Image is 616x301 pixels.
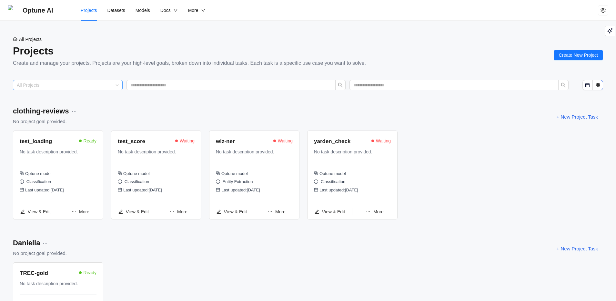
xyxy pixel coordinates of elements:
div: yarden_check [314,137,350,146]
span: Ready [84,269,96,276]
div: No project goal provided. [13,118,79,125]
span: ellipsis [170,209,174,214]
span: View & Edit [28,209,51,214]
div: No task description provided. [20,280,91,287]
div: No project goal provided. [13,249,67,257]
span: Last updated: [DATE] [319,188,358,192]
span: View & Edit [224,209,247,214]
span: Create New Project [559,52,598,59]
span: Ready [84,137,96,144]
span: ellipsis [268,209,272,214]
span: ellipsis [72,209,76,214]
span: edit [217,209,221,214]
span: Waiting [376,137,391,144]
span: calendar [216,188,220,192]
span: Datasets [107,8,125,13]
div: test_score [118,137,145,146]
span: Last updated: [DATE] [221,188,260,192]
div: Optune model [314,170,391,179]
div: test_loading [20,137,52,146]
span: More [275,209,286,214]
span: All Projects [19,36,42,43]
span: More [373,209,384,214]
span: Projects [81,8,97,13]
span: block [118,171,122,175]
span: Last updated: [DATE] [123,188,162,192]
span: calendar [20,188,24,192]
span: ellipsis [366,209,370,214]
span: exclamation-circle [118,180,122,184]
div: Projects [13,43,366,59]
span: block [314,171,318,175]
div: Classification [20,179,96,187]
span: calendar [118,188,122,192]
span: View & Edit [126,209,149,214]
span: exclamation-circle [20,180,24,184]
div: No task description provided. [118,148,189,155]
span: search [338,83,343,88]
span: exclamation-circle [216,180,220,184]
span: edit [118,209,123,214]
button: Playground [605,26,615,36]
span: More [79,209,89,214]
div: Daniella [13,238,40,249]
span: block [20,171,24,175]
span: More [177,209,187,214]
div: Optune model [216,170,293,179]
div: No task description provided. [216,148,287,155]
span: more [72,109,77,114]
button: + New Project Task [551,243,603,254]
div: clothing-reviews [13,106,69,117]
span: edit [315,209,319,214]
div: Optune model [118,170,195,179]
div: Optune model [20,170,96,179]
span: Models [136,8,150,13]
span: more [43,241,48,246]
span: exclamation-circle [314,180,318,184]
button: Create New Project [554,50,603,60]
span: setting [601,8,606,13]
span: View & Edit [322,209,345,214]
span: + New Project Task [556,113,598,121]
span: search [561,83,566,88]
span: block [216,171,220,175]
div: wiz-ner [216,137,235,146]
div: Classification [314,179,391,187]
span: appstore [595,83,601,88]
div: Create and manage your projects. Projects are your high-level goals, broken down into individual ... [13,59,366,67]
img: Optune [8,5,18,15]
span: calendar [314,188,318,192]
span: Waiting [278,137,293,144]
div: No task description provided. [314,148,385,155]
span: edit [20,209,25,214]
div: Entity Extraction [216,179,293,187]
span: Waiting [180,137,195,144]
button: + New Project Task [551,112,603,122]
span: home [13,37,17,41]
span: + New Project Task [556,245,598,253]
div: No task description provided. [20,148,91,155]
div: TREC-gold [20,269,48,278]
div: Classification [118,179,195,187]
span: Last updated: [DATE] [25,188,64,192]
